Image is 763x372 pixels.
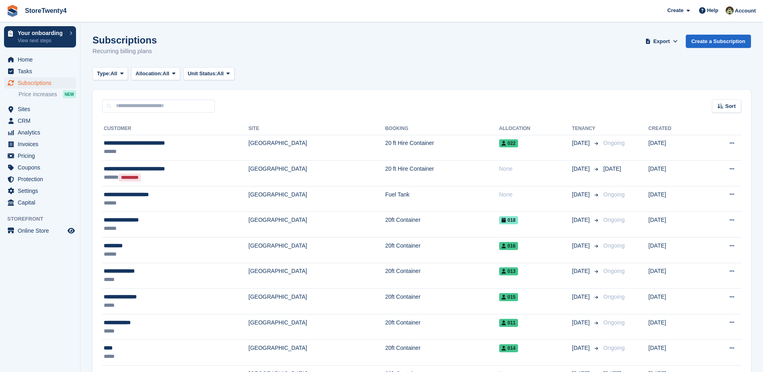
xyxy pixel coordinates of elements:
[603,165,621,172] span: [DATE]
[4,174,76,185] a: menu
[249,263,385,289] td: [GEOGRAPHIC_DATA]
[4,66,76,77] a: menu
[499,139,518,147] span: 022
[217,70,224,78] span: All
[93,67,128,81] button: Type: All
[183,67,234,81] button: Unit Status: All
[499,319,518,327] span: 011
[603,319,625,326] span: Ongoing
[249,161,385,186] td: [GEOGRAPHIC_DATA]
[603,191,625,198] span: Ongoing
[19,91,57,98] span: Price increases
[648,161,702,186] td: [DATE]
[572,293,591,301] span: [DATE]
[385,289,499,314] td: 20ft Container
[385,340,499,366] td: 20ft Container
[648,212,702,238] td: [DATE]
[4,162,76,173] a: menu
[385,314,499,340] td: 20ft Container
[136,70,162,78] span: Allocation:
[385,161,499,186] td: 20 ft Hire Container
[249,340,385,366] td: [GEOGRAPHIC_DATA]
[499,165,572,173] div: None
[499,216,518,224] span: 018
[22,4,70,17] a: StoreTwenty4
[726,6,734,14] img: Lee Hanlon
[686,35,751,48] a: Create a Subscription
[18,150,66,161] span: Pricing
[644,35,679,48] button: Export
[648,238,702,263] td: [DATE]
[249,135,385,161] td: [GEOGRAPHIC_DATA]
[18,197,66,208] span: Capital
[18,138,66,150] span: Invoices
[572,216,591,224] span: [DATE]
[707,6,718,14] span: Help
[93,35,157,45] h1: Subscriptions
[4,115,76,126] a: menu
[572,344,591,352] span: [DATE]
[18,77,66,89] span: Subscriptions
[102,122,249,135] th: Customer
[603,345,625,351] span: Ongoing
[648,186,702,212] td: [DATE]
[499,293,518,301] span: 015
[18,127,66,138] span: Analytics
[667,6,683,14] span: Create
[725,102,736,110] span: Sort
[4,185,76,196] a: menu
[249,238,385,263] td: [GEOGRAPHIC_DATA]
[385,212,499,238] td: 20ft Container
[162,70,169,78] span: All
[4,103,76,115] a: menu
[385,263,499,289] td: 20ft Container
[603,293,625,300] span: Ongoing
[648,314,702,340] td: [DATE]
[18,30,66,36] p: Your onboarding
[653,37,670,45] span: Export
[499,267,518,275] span: 013
[249,289,385,314] td: [GEOGRAPHIC_DATA]
[18,37,66,44] p: View next steps
[572,267,591,275] span: [DATE]
[18,115,66,126] span: CRM
[66,226,76,236] a: Preview store
[572,139,591,147] span: [DATE]
[131,67,180,81] button: Allocation: All
[18,103,66,115] span: Sites
[249,212,385,238] td: [GEOGRAPHIC_DATA]
[648,135,702,161] td: [DATE]
[4,77,76,89] a: menu
[111,70,117,78] span: All
[6,5,19,17] img: stora-icon-8386f47178a22dfd0bd8f6a31ec36ba5ce8667c1dd55bd0f319d3a0aa187defe.svg
[648,122,702,135] th: Created
[4,54,76,65] a: menu
[93,47,157,56] p: Recurring billing plans
[4,26,76,48] a: Your onboarding View next steps
[572,165,591,173] span: [DATE]
[603,140,625,146] span: Ongoing
[188,70,217,78] span: Unit Status:
[603,268,625,274] span: Ongoing
[18,225,66,236] span: Online Store
[18,66,66,77] span: Tasks
[4,150,76,161] a: menu
[7,215,80,223] span: Storefront
[19,90,76,99] a: Price increases NEW
[385,135,499,161] td: 20 ft Hire Container
[97,70,111,78] span: Type:
[4,127,76,138] a: menu
[735,7,756,15] span: Account
[249,314,385,340] td: [GEOGRAPHIC_DATA]
[499,190,572,199] div: None
[648,340,702,366] td: [DATE]
[18,174,66,185] span: Protection
[499,344,518,352] span: 014
[4,225,76,236] a: menu
[572,190,591,199] span: [DATE]
[603,217,625,223] span: Ongoing
[499,242,518,250] span: 016
[18,162,66,173] span: Coupons
[572,242,591,250] span: [DATE]
[63,90,76,98] div: NEW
